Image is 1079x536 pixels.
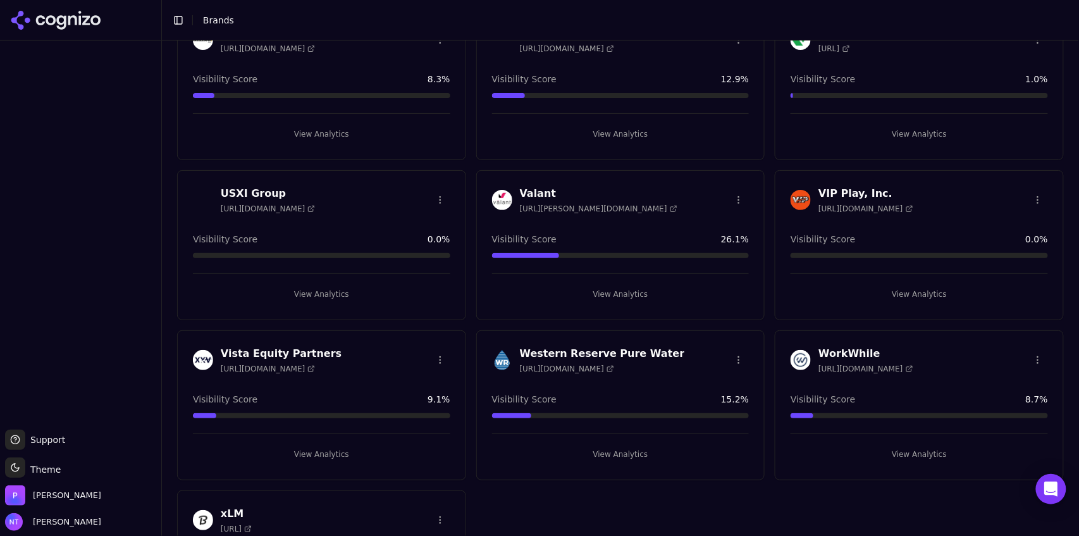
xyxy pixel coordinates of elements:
h3: xLM [221,506,252,521]
span: [URL][PERSON_NAME][DOMAIN_NAME] [520,204,677,214]
span: [URL][DOMAIN_NAME] [818,204,913,214]
span: Visibility Score [193,393,257,406]
span: Visibility Score [492,73,557,85]
button: View Analytics [492,284,749,304]
span: Visibility Score [791,73,855,85]
button: View Analytics [791,444,1048,464]
span: 8.3 % [428,73,450,85]
img: Nate Tower [5,513,23,531]
button: View Analytics [492,124,749,144]
span: Visibility Score [492,233,557,246]
span: [URL] [221,524,252,534]
img: Valant [492,190,512,210]
img: Perrill [5,485,25,506]
button: View Analytics [492,444,749,464]
span: 26.1 % [721,233,749,246]
button: Open organization switcher [5,485,101,506]
span: Support [25,433,65,446]
button: View Analytics [791,124,1048,144]
button: Open user button [5,513,101,531]
button: View Analytics [193,124,450,144]
span: Brands [203,15,234,25]
span: [URL][DOMAIN_NAME] [520,44,614,54]
img: xLM [193,510,213,530]
h3: WorkWhile [818,346,913,361]
span: Visibility Score [791,393,855,406]
span: 8.7 % [1025,393,1048,406]
nav: breadcrumb [203,14,1044,27]
span: 1.0 % [1025,73,1048,85]
span: Visibility Score [193,233,257,246]
button: View Analytics [193,444,450,464]
span: [URL][DOMAIN_NAME] [221,204,315,214]
h3: VIP Play, Inc. [818,186,913,201]
span: Visibility Score [791,233,855,246]
span: 9.1 % [428,393,450,406]
h3: Valant [520,186,677,201]
span: [URL][DOMAIN_NAME] [221,364,315,374]
span: Theme [25,464,61,475]
span: 0.0 % [1025,233,1048,246]
span: Visibility Score [492,393,557,406]
span: Visibility Score [193,73,257,85]
button: View Analytics [193,284,450,304]
span: [URL][DOMAIN_NAME] [818,364,913,374]
button: View Analytics [791,284,1048,304]
span: [URL] [818,44,849,54]
img: Vista Equity Partners [193,350,213,370]
span: [URL][DOMAIN_NAME] [221,44,315,54]
span: 0.0 % [428,233,450,246]
img: VIP Play, Inc. [791,190,811,210]
h3: Western Reserve Pure Water [520,346,685,361]
h3: Vista Equity Partners [221,346,342,361]
span: 15.2 % [721,393,749,406]
span: [PERSON_NAME] [28,516,101,528]
img: USXI Group [193,190,213,210]
h3: USXI Group [221,186,315,201]
img: WorkWhile [791,350,811,370]
span: Perrill [33,490,101,501]
span: [URL][DOMAIN_NAME] [520,364,614,374]
div: Open Intercom Messenger [1036,474,1066,504]
img: Western Reserve Pure Water [492,350,512,370]
span: 12.9 % [721,73,749,85]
